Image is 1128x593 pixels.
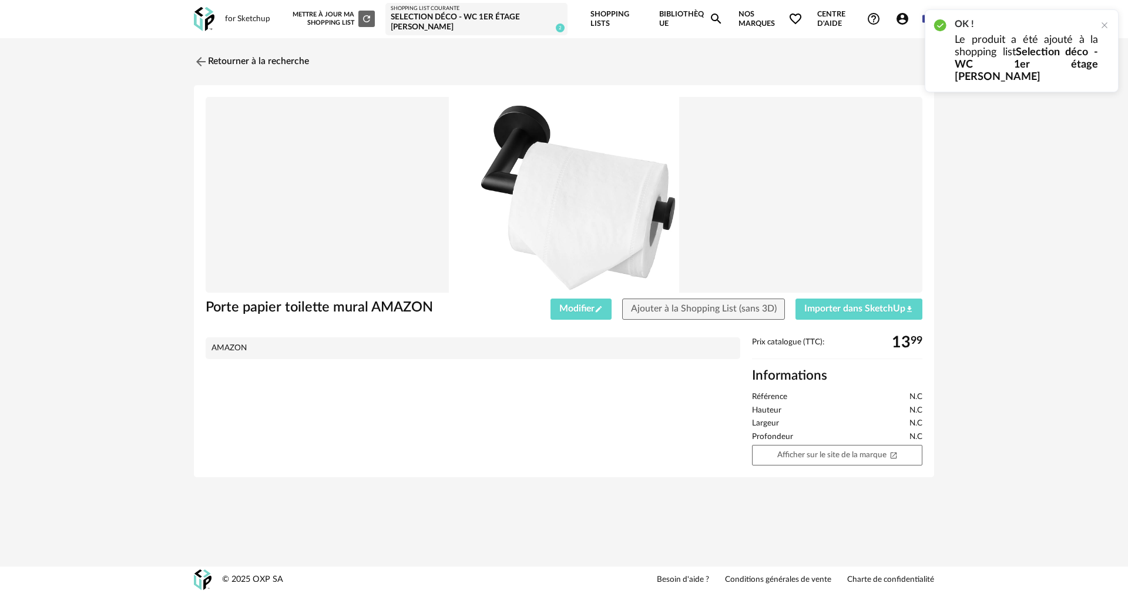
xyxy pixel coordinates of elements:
span: Account Circle icon [895,12,909,26]
h1: Porte papier toilette mural AMAZON [206,299,498,317]
span: 2 [556,24,565,32]
button: Ajouter à la Shopping List (sans 3D) [622,299,785,320]
span: Pencil icon [595,304,603,313]
span: Référence [752,392,787,403]
a: Shopping List courante Selection déco - WC 1er étage [PERSON_NAME] 2 [391,5,562,33]
span: Largeur [752,418,779,429]
a: Retourner à la recherche [194,49,309,75]
span: Hauteur [752,406,781,416]
h2: Informations [752,367,922,384]
span: Profondeur [752,432,793,443]
a: Conditions générales de vente [725,575,831,585]
span: Download icon [905,304,914,313]
div: 99 [892,338,922,347]
span: Modifier [559,304,603,313]
span: 13 [892,338,911,347]
img: svg+xml;base64,PHN2ZyB3aWR0aD0iMjQiIGhlaWdodD0iMjQiIHZpZXdCb3g9IjAgMCAyNCAyNCIgZmlsbD0ibm9uZSIgeG... [194,55,208,69]
a: Charte de confidentialité [847,575,934,585]
h2: OK ! [955,18,1098,31]
div: for Sketchup [225,14,270,25]
span: Help Circle Outline icon [867,12,881,26]
img: OXP [194,569,211,590]
div: Shopping List courante [391,5,562,12]
button: ModifierPencil icon [550,299,612,320]
span: Ajouter à la Shopping List (sans 3D) [631,304,777,313]
span: N.C [909,418,922,429]
span: Importer dans SketchUp [804,304,914,313]
span: Open In New icon [889,450,898,458]
p: Le produit a été ajouté à la shopping list [955,34,1098,83]
div: Selection déco - WC 1er étage [PERSON_NAME] [391,12,562,33]
img: OXP [194,7,214,31]
b: Selection déco - WC 1er étage [PERSON_NAME] [955,47,1098,82]
div: Prix catalogue (TTC): [752,337,922,359]
span: Centre d'aideHelp Circle Outline icon [817,9,881,29]
span: Heart Outline icon [788,12,803,26]
span: N.C [909,392,922,403]
button: Importer dans SketchUpDownload icon [795,299,922,320]
div: Mettre à jour ma Shopping List [290,11,375,27]
div: © 2025 OXP SA [222,574,283,585]
span: Magnify icon [709,12,723,26]
span: N.C [909,432,922,443]
span: Account Circle icon [895,12,915,26]
a: Besoin d'aide ? [657,575,709,585]
img: fr [922,13,934,25]
span: N.C [909,406,922,416]
span: Refresh icon [361,15,372,22]
a: Afficher sur le site de la marqueOpen In New icon [752,445,922,465]
img: Product pack shot [206,97,922,293]
div: AMAZON [211,343,734,353]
